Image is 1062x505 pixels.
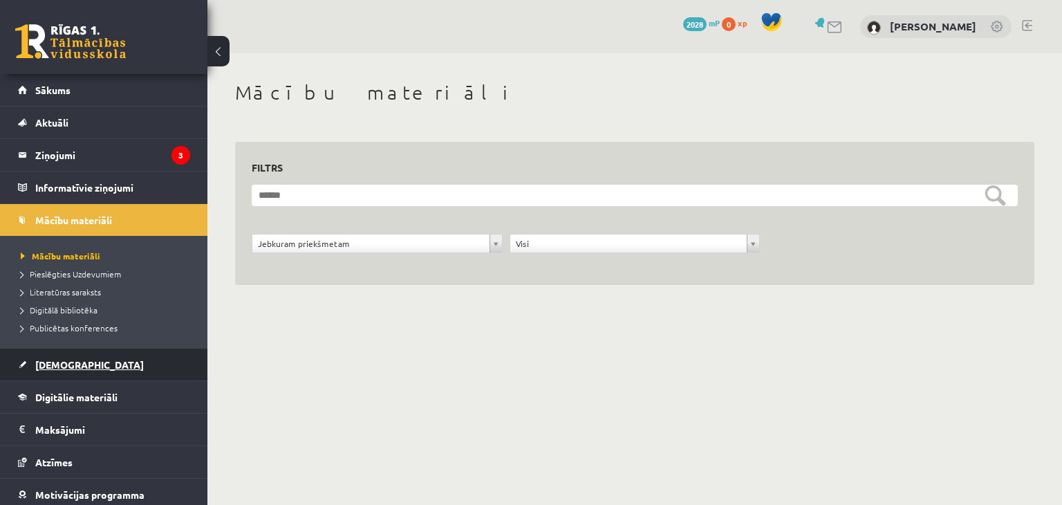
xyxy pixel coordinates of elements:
span: Sākums [35,84,71,96]
a: 0 xp [722,17,754,28]
legend: Maksājumi [35,414,190,446]
h3: Filtrs [252,158,1001,177]
span: xp [738,17,747,28]
a: Digitālie materiāli [18,381,190,413]
h1: Mācību materiāli [235,81,1034,104]
span: [DEMOGRAPHIC_DATA] [35,358,144,371]
img: Viktorija Lastovska [867,21,881,35]
a: Jebkuram priekšmetam [252,235,502,252]
span: Atzīmes [35,456,73,468]
span: Motivācijas programma [35,488,145,501]
legend: Ziņojumi [35,139,190,171]
span: Publicētas konferences [21,322,118,333]
a: Digitālā bibliotēka [21,304,194,316]
legend: Informatīvie ziņojumi [35,172,190,203]
a: [DEMOGRAPHIC_DATA] [18,349,190,380]
a: Mācību materiāli [18,204,190,236]
span: 0 [722,17,736,31]
a: Mācību materiāli [21,250,194,262]
span: Digitālā bibliotēka [21,304,97,315]
a: Maksājumi [18,414,190,446]
span: Mācību materiāli [35,214,112,226]
span: Visi [516,235,742,252]
a: Pieslēgties Uzdevumiem [21,268,194,280]
i: 3 [171,146,190,165]
a: Rīgas 1. Tālmācības vidusskola [15,24,126,59]
a: [PERSON_NAME] [890,19,976,33]
span: Mācību materiāli [21,250,100,261]
a: Atzīmes [18,446,190,478]
a: Ziņojumi3 [18,139,190,171]
span: Digitālie materiāli [35,391,118,403]
a: Publicētas konferences [21,322,194,334]
a: 2028 mP [683,17,720,28]
span: Pieslēgties Uzdevumiem [21,268,121,279]
a: Informatīvie ziņojumi [18,172,190,203]
span: 2028 [683,17,707,31]
span: mP [709,17,720,28]
a: Literatūras saraksts [21,286,194,298]
span: Literatūras saraksts [21,286,101,297]
a: Aktuāli [18,107,190,138]
span: Jebkuram priekšmetam [258,235,484,252]
span: Aktuāli [35,116,68,129]
a: Sākums [18,74,190,106]
a: Visi [510,235,760,252]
